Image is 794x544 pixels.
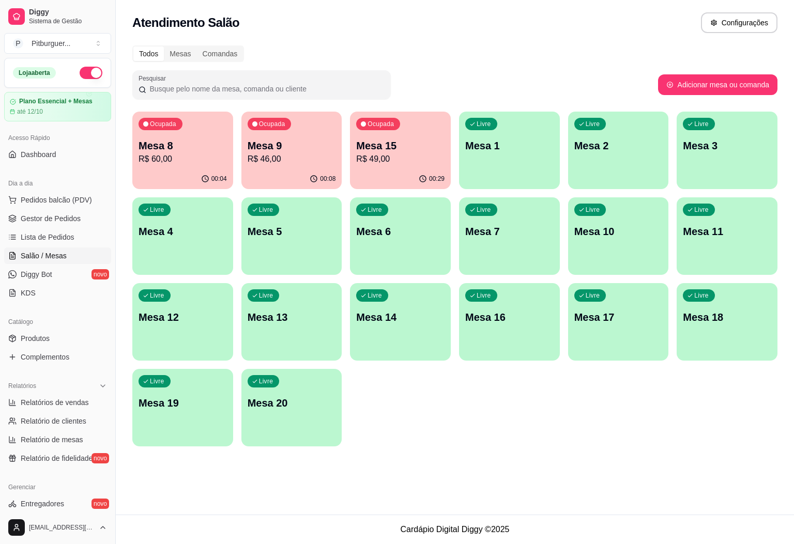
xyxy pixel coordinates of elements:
[21,499,64,509] span: Entregadores
[4,394,111,411] a: Relatórios de vendas
[211,175,227,183] p: 00:04
[21,352,69,362] span: Complementos
[477,206,491,214] p: Livre
[19,98,93,105] article: Plano Essencial + Mesas
[132,283,233,361] button: LivreMesa 12
[368,291,382,300] p: Livre
[429,175,445,183] p: 00:29
[586,120,600,128] p: Livre
[4,314,111,330] div: Catálogo
[368,206,382,214] p: Livre
[4,192,111,208] button: Pedidos balcão (PDV)
[4,266,111,283] a: Diggy Botnovo
[21,416,86,426] span: Relatório de clientes
[356,224,445,239] p: Mesa 6
[146,84,385,94] input: Pesquisar
[13,67,56,79] div: Loja aberta
[139,224,227,239] p: Mesa 4
[139,138,227,153] p: Mesa 8
[132,14,239,31] h2: Atendimento Salão
[4,175,111,192] div: Dia a dia
[4,247,111,264] a: Salão / Mesas
[150,377,164,385] p: Livre
[241,112,342,189] button: OcupadaMesa 9R$ 46,0000:08
[17,107,43,116] article: até 12/10
[80,67,102,79] button: Alterar Status
[259,120,285,128] p: Ocupada
[683,310,771,324] p: Mesa 18
[574,224,663,239] p: Mesa 10
[132,197,233,275] button: LivreMesa 4
[4,285,111,301] a: KDS
[4,495,111,512] a: Entregadoresnovo
[29,523,95,532] span: [EMAIL_ADDRESS][DOMAIN_NAME]
[465,138,554,153] p: Mesa 1
[4,349,111,365] a: Complementos
[4,450,111,467] a: Relatório de fidelidadenovo
[694,291,709,300] p: Livre
[150,291,164,300] p: Livre
[116,515,794,544] footer: Cardápio Digital Diggy © 2025
[574,138,663,153] p: Mesa 2
[465,224,554,239] p: Mesa 7
[477,291,491,300] p: Livre
[465,310,554,324] p: Mesa 16
[694,206,709,214] p: Livre
[29,17,107,25] span: Sistema de Gestão
[320,175,335,183] p: 00:08
[139,310,227,324] p: Mesa 12
[29,8,107,17] span: Diggy
[4,515,111,540] button: [EMAIL_ADDRESS][DOMAIN_NAME]
[21,288,36,298] span: KDS
[586,206,600,214] p: Livre
[139,396,227,410] p: Mesa 19
[21,232,74,242] span: Lista de Pedidos
[677,283,777,361] button: LivreMesa 18
[259,206,273,214] p: Livre
[701,12,777,33] button: Configurações
[32,38,71,49] div: Pitburguer ...
[259,291,273,300] p: Livre
[350,112,451,189] button: OcupadaMesa 15R$ 49,0000:29
[658,74,777,95] button: Adicionar mesa ou comanda
[139,74,170,83] label: Pesquisar
[477,120,491,128] p: Livre
[356,153,445,165] p: R$ 49,00
[21,149,56,160] span: Dashboard
[368,120,394,128] p: Ocupada
[21,397,89,408] span: Relatórios de vendas
[4,431,111,448] a: Relatório de mesas
[568,112,669,189] button: LivreMesa 2
[459,197,560,275] button: LivreMesa 7
[259,377,273,385] p: Livre
[4,130,111,146] div: Acesso Rápido
[21,269,52,279] span: Diggy Bot
[164,46,196,61] div: Mesas
[4,92,111,121] a: Plano Essencial + Mesasaté 12/10
[677,197,777,275] button: LivreMesa 11
[21,195,92,205] span: Pedidos balcão (PDV)
[4,210,111,227] a: Gestor de Pedidos
[459,112,560,189] button: LivreMesa 1
[568,197,669,275] button: LivreMesa 10
[21,251,67,261] span: Salão / Mesas
[248,310,336,324] p: Mesa 13
[248,396,336,410] p: Mesa 20
[350,197,451,275] button: LivreMesa 6
[683,224,771,239] p: Mesa 11
[4,479,111,495] div: Gerenciar
[574,310,663,324] p: Mesa 17
[21,434,83,445] span: Relatório de mesas
[248,138,336,153] p: Mesa 9
[241,197,342,275] button: LivreMesa 5
[8,382,36,390] span: Relatórios
[568,283,669,361] button: LivreMesa 17
[4,33,111,54] button: Select a team
[21,213,81,224] span: Gestor de Pedidos
[683,138,771,153] p: Mesa 3
[150,206,164,214] p: Livre
[150,120,176,128] p: Ocupada
[139,153,227,165] p: R$ 60,00
[677,112,777,189] button: LivreMesa 3
[350,283,451,361] button: LivreMesa 14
